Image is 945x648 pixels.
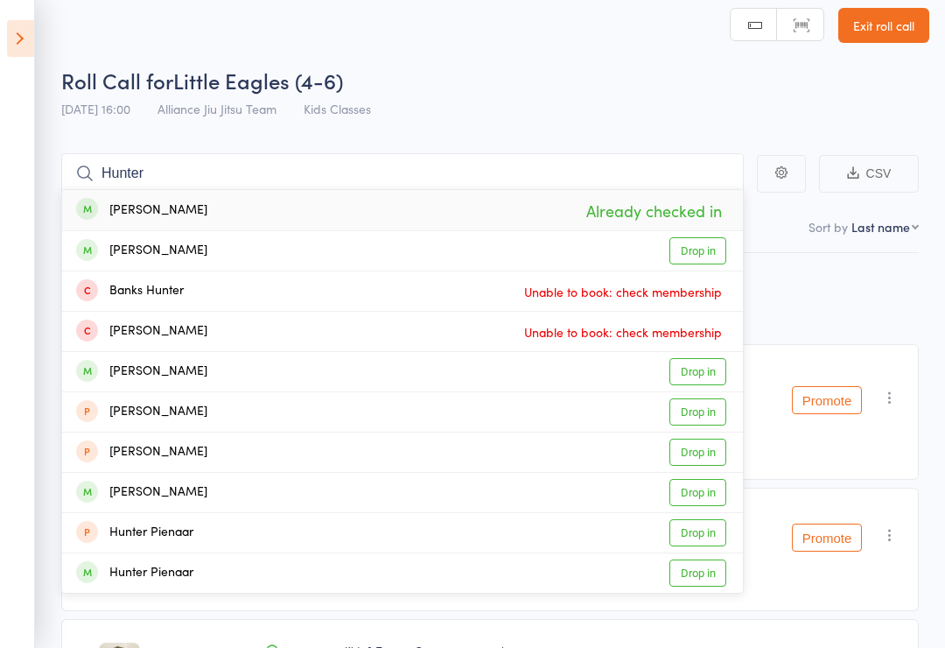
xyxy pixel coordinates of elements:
[669,237,726,264] a: Drop in
[157,100,276,117] span: Alliance Jiu Jitsu Team
[304,100,371,117] span: Kids Classes
[792,524,862,552] button: Promote
[76,362,207,382] div: [PERSON_NAME]
[61,66,173,95] span: Roll Call for
[851,218,910,236] div: Last name
[838,8,929,43] a: Exit roll call
[669,519,726,546] a: Drop in
[669,439,726,466] a: Drop in
[520,319,726,345] span: Unable to book: check membership
[669,398,726,426] a: Drop in
[669,560,726,587] a: Drop in
[173,66,343,95] span: Little Eagles (4-6)
[76,442,207,462] div: [PERSON_NAME]
[76,281,184,301] div: Banks Hunter
[76,563,193,583] div: Hunter Pienaar
[76,482,207,503] div: [PERSON_NAME]
[520,278,726,305] span: Unable to book: check membership
[61,153,744,194] input: Search by name
[76,523,193,543] div: Hunter Pienaar
[808,218,848,236] label: Sort by
[76,402,207,422] div: [PERSON_NAME]
[76,241,207,261] div: [PERSON_NAME]
[792,386,862,414] button: Promote
[669,358,726,385] a: Drop in
[76,201,207,221] div: [PERSON_NAME]
[819,155,919,193] button: CSV
[669,479,726,506] a: Drop in
[61,100,130,117] span: [DATE] 16:00
[582,195,726,226] span: Already checked in
[76,321,207,342] div: [PERSON_NAME]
